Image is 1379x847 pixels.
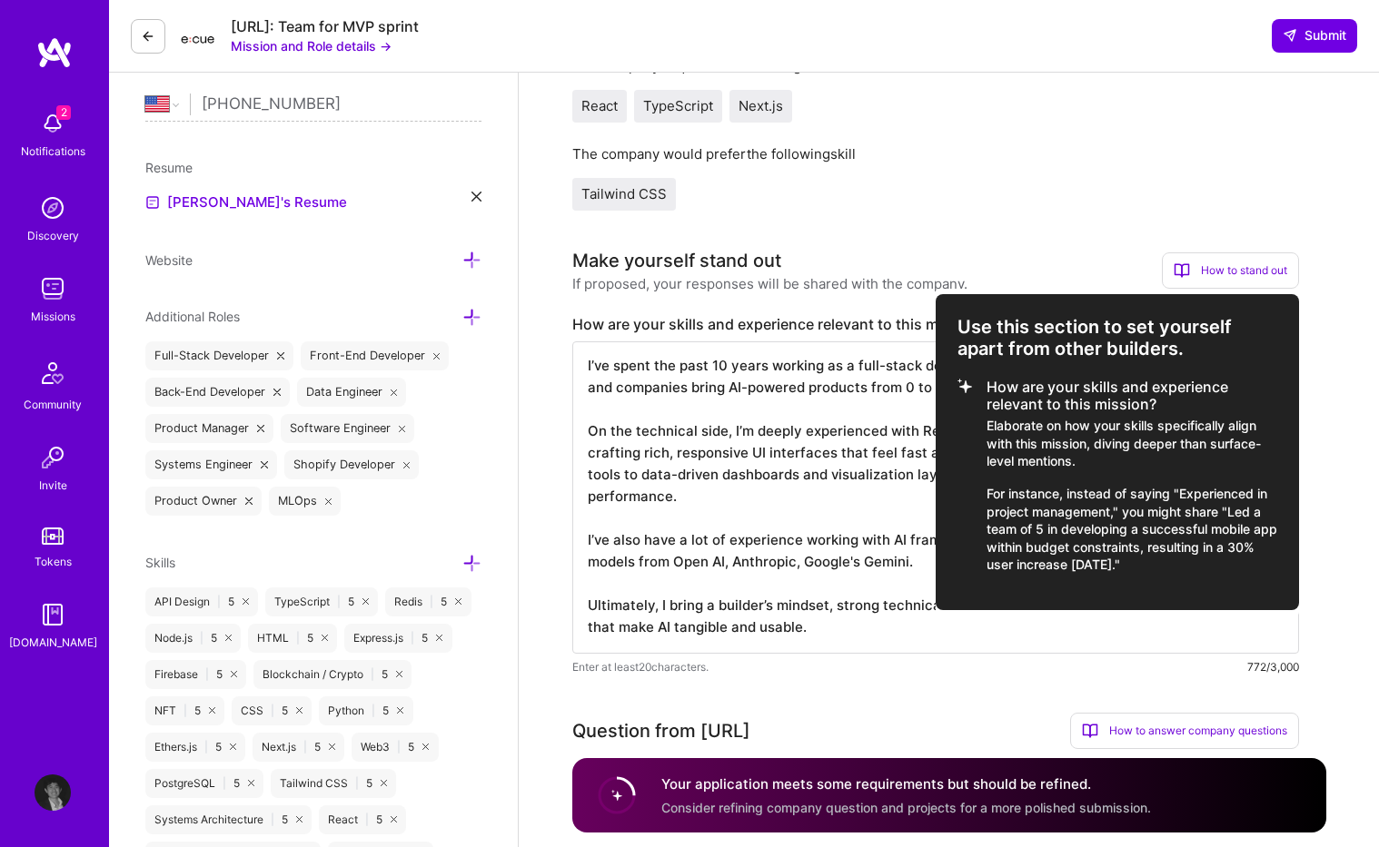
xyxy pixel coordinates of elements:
[35,596,71,633] img: guide book
[231,36,392,55] button: Mission and Role details →
[661,799,1151,814] span: Consider refining company question and projects for a more polished submission.
[1070,713,1299,749] div: How to answer company questions
[30,774,75,811] a: User Avatar
[42,527,64,545] img: tokens
[35,105,71,142] img: bell
[35,271,71,307] img: teamwork
[661,774,1151,793] h4: Your application meets some requirements but should be refined.
[9,633,97,652] div: [DOMAIN_NAME]
[56,105,71,120] span: 2
[180,23,216,50] img: Company Logo
[35,439,71,476] img: Invite
[1272,19,1357,52] button: Submit
[31,307,75,326] div: Missions
[21,142,85,161] div: Notifications
[987,485,1277,574] p: For instance, instead of saying "Experienced in project management," you might share "Led a team ...
[141,29,155,44] i: icon LeftArrowDark
[35,774,71,811] img: User Avatar
[987,417,1277,470] p: Elaborate on how your skills specifically align with this mission, diving deeper than surface-lev...
[24,395,82,414] div: Community
[31,351,74,395] img: Community
[957,316,1277,359] h3: Use this section to set yourself apart from other builders.
[35,552,72,571] div: Tokens
[1283,26,1346,44] span: Submit
[1174,262,1190,279] i: icon BookOpen
[1162,252,1299,289] div: How to stand out
[35,190,71,226] img: discovery
[36,36,73,69] img: logo
[1283,28,1297,43] i: icon SendLight
[1272,19,1357,52] div: null
[27,226,79,245] div: Discovery
[39,476,67,495] div: Invite
[1082,723,1098,739] i: icon BookOpen
[231,17,419,36] div: [URL]: Team for MVP sprint
[987,379,1277,413] h4: How are your skills and experience relevant to this mission?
